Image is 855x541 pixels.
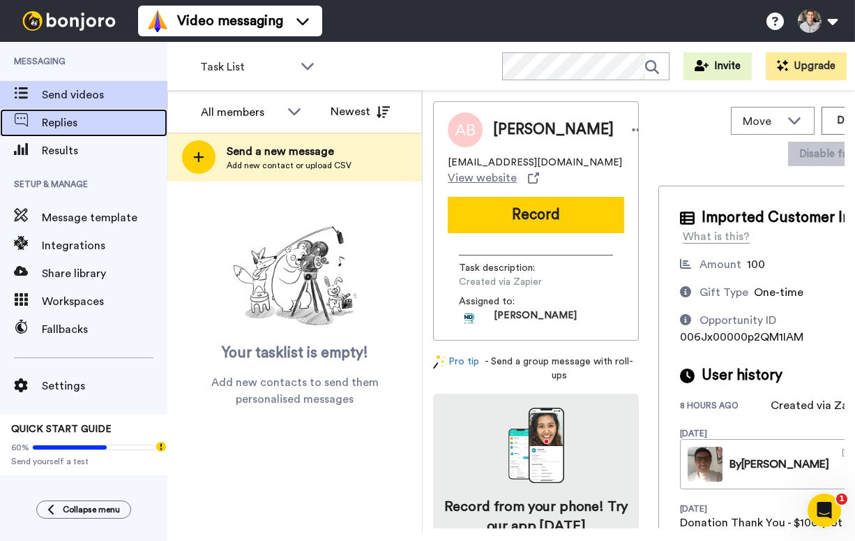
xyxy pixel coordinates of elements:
div: [DATE] [680,428,771,439]
img: Image of Adrian Bozzolo [448,112,483,147]
iframe: Intercom live chat [808,494,841,527]
button: Invite [683,52,752,80]
img: bj-logo-header-white.svg [17,11,121,31]
span: Task List [200,59,294,75]
span: Workspaces [42,293,167,310]
img: download [508,408,564,483]
span: One-time [754,287,803,298]
img: ef2b9396-55be-4f73-b736-3be6f3a41c15-1732303827.jpg [459,309,480,329]
button: Upgrade [766,52,847,80]
div: Tooltip anchor [155,440,167,453]
span: 100 [747,259,765,270]
div: Amount [699,256,741,273]
a: Pro tip [433,355,479,383]
button: Collapse menu [36,501,131,519]
span: User history [702,365,782,386]
span: Created via Zapier [459,275,591,289]
img: eb7fc62f-8ec4-4f0b-a082-89edbec2d8ef-thumb.jpg [688,447,722,482]
span: Results [42,142,167,159]
span: Video messaging [177,11,283,31]
h4: Record from your phone! Try our app [DATE] [441,497,631,536]
span: Message template [42,209,167,226]
span: Send yourself a test [11,456,156,467]
span: [PERSON_NAME] [494,309,577,329]
div: What is this? [683,228,750,245]
div: [DATE] [680,503,771,514]
span: Add new contact or upload CSV [227,160,351,171]
span: Collapse menu [63,504,120,515]
span: Assigned to: [459,295,557,309]
span: Replies [42,114,167,131]
span: Share library [42,265,167,282]
span: Fallbacks [42,321,167,338]
div: 8 hours ago [680,400,771,414]
span: Add new contacts to send them personalised messages [188,374,401,408]
span: 60% [11,442,29,453]
span: Task description : [459,261,557,275]
span: 1 [836,494,847,505]
span: 006Jx00000p2QM1IAM [680,332,803,343]
button: Newest [320,98,400,126]
span: Move [743,113,780,130]
span: QUICK START GUIDE [11,424,112,434]
span: Your tasklist is empty! [222,343,368,364]
div: - Send a group message with roll-ups [433,355,639,383]
button: Record [448,197,624,233]
div: All members [201,104,280,121]
img: magic-wand.svg [433,355,446,369]
span: View website [448,170,517,186]
div: Gift Type [699,284,748,301]
span: Send videos [42,87,167,103]
a: View website [448,170,539,186]
div: Opportunity ID [699,312,776,329]
div: By [PERSON_NAME] [729,456,829,473]
span: [EMAIL_ADDRESS][DOMAIN_NAME] [448,156,622,170]
img: vm-color.svg [146,10,169,32]
span: [PERSON_NAME] [493,119,614,140]
img: ready-set-action.png [225,221,365,332]
span: Settings [42,378,167,394]
span: Integrations [42,237,167,254]
span: Send a new message [227,143,351,160]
